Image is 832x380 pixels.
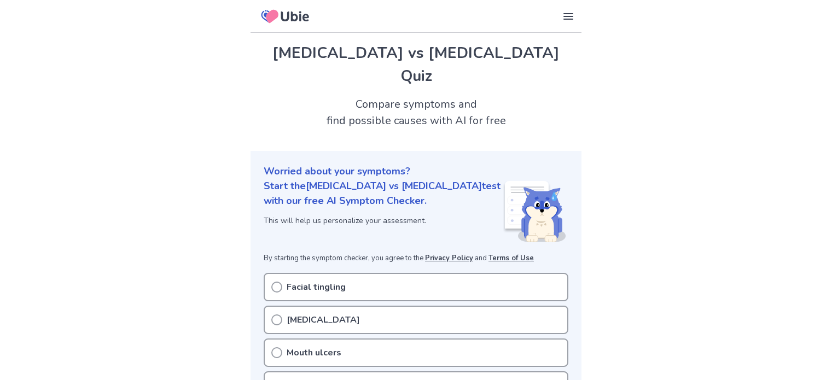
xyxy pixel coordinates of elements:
[503,181,566,242] img: Shiba
[264,215,503,226] p: This will help us personalize your assessment.
[251,96,581,129] h2: Compare symptoms and find possible causes with AI for free
[287,346,341,359] p: Mouth ulcers
[287,313,360,326] p: [MEDICAL_DATA]
[264,179,503,208] p: Start the [MEDICAL_DATA] vs [MEDICAL_DATA] test with our free AI Symptom Checker.
[287,280,346,294] p: Facial tingling
[425,253,473,263] a: Privacy Policy
[264,42,568,87] h1: [MEDICAL_DATA] vs [MEDICAL_DATA] Quiz
[488,253,534,263] a: Terms of Use
[264,253,568,264] p: By starting the symptom checker, you agree to the and
[264,164,568,179] p: Worried about your symptoms?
